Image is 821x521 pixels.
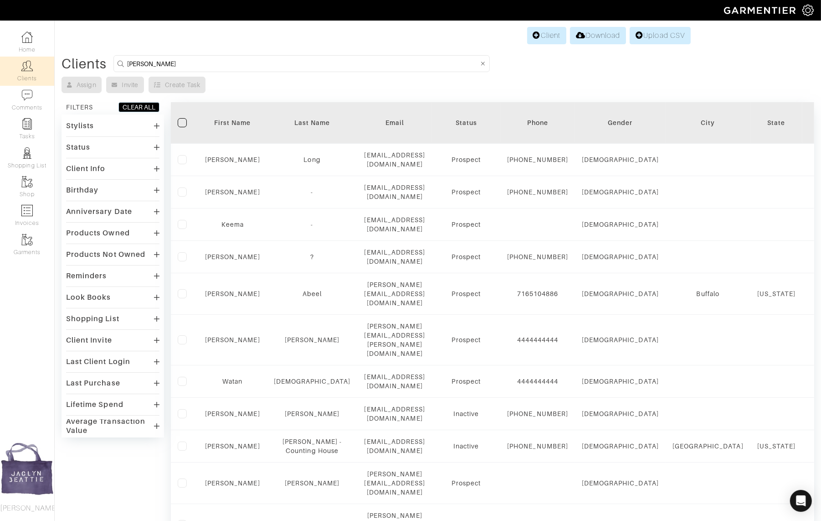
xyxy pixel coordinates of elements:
[123,103,155,112] div: CLEAR ALL
[21,31,33,43] img: dashboard-icon-dbcd8f5a0b271acd01030246c82b418ddd0df26cd7fceb0bd07c9910d44c42f6.png
[575,102,666,144] th: Toggle SortBy
[439,252,493,261] div: Prospect
[303,290,322,297] a: Abeel
[311,221,313,228] a: -
[672,118,744,127] div: City
[439,409,493,418] div: Inactive
[507,335,568,344] div: 4444444444
[66,121,94,130] div: Stylists
[66,271,107,281] div: Reminders
[439,377,493,386] div: Prospect
[802,5,814,16] img: gear-icon-white-bd11855cb880d31180b6d7d6211b90ccbf57a29d726f0c71d8c61bd08dd39cc2.png
[198,102,267,144] th: Toggle SortBy
[66,103,93,112] div: FILTERS
[21,176,33,188] img: garments-icon-b7da505a4dc4fd61783c78ac3ca0ef83fa9d6f193b1c9dc38574b1d14d53ca28.png
[21,89,33,101] img: comment-icon-a0a6a9ef722e966f86d9cbdc48e553b5cf19dbc54f86b18d962a5391bc8f6eb6.png
[439,220,493,229] div: Prospect
[205,188,260,196] a: [PERSON_NAME]
[66,314,119,323] div: Shopping List
[757,442,796,451] div: [US_STATE]
[205,410,260,417] a: [PERSON_NAME]
[439,155,493,164] div: Prospect
[364,280,426,307] div: [PERSON_NAME][EMAIL_ADDRESS][DOMAIN_NAME]
[267,102,358,144] th: Toggle SortBy
[582,155,659,164] div: [DEMOGRAPHIC_DATA]
[66,164,106,173] div: Client Info
[630,27,691,44] a: Upload CSV
[66,207,132,216] div: Anniversary Date
[507,289,568,298] div: 7165104886
[364,405,426,423] div: [EMAIL_ADDRESS][DOMAIN_NAME]
[364,469,426,497] div: [PERSON_NAME][EMAIL_ADDRESS][DOMAIN_NAME]
[672,442,744,451] div: [GEOGRAPHIC_DATA]
[21,205,33,216] img: orders-icon-0abe47150d42831381b5fb84f609e132dff9fe21cb692f30cb5eec754e2cba89.png
[439,442,493,451] div: Inactive
[222,378,242,385] a: Watan
[507,377,568,386] div: 4444444444
[205,118,260,127] div: First Name
[582,335,659,344] div: [DEMOGRAPHIC_DATA]
[221,221,244,228] a: Keema
[439,188,493,197] div: Prospect
[582,479,659,488] div: [DEMOGRAPHIC_DATA]
[582,289,659,298] div: [DEMOGRAPHIC_DATA]
[205,443,260,450] a: [PERSON_NAME]
[364,437,426,455] div: [EMAIL_ADDRESS][DOMAIN_NAME]
[507,155,568,164] div: [PHONE_NUMBER]
[364,322,426,358] div: [PERSON_NAME][EMAIL_ADDRESS][PERSON_NAME][DOMAIN_NAME]
[118,102,159,112] button: CLEAR ALL
[21,60,33,72] img: clients-icon-6bae9207a08558b7cb47a8932f037763ab4055f8c8b6bfacd5dc20c3e0201464.png
[364,248,426,266] div: [EMAIL_ADDRESS][DOMAIN_NAME]
[205,336,260,344] a: [PERSON_NAME]
[66,229,130,238] div: Products Owned
[439,335,493,344] div: Prospect
[719,2,802,18] img: garmentier-logo-header-white-b43fb05a5012e4ada735d5af1a66efaba907eab6374d6393d1fbf88cb4ef424d.png
[757,289,796,298] div: [US_STATE]
[285,479,340,487] a: [PERSON_NAME]
[310,253,314,260] a: ?
[507,409,568,418] div: [PHONE_NUMBER]
[582,188,659,197] div: [DEMOGRAPHIC_DATA]
[62,59,107,68] div: Clients
[757,118,796,127] div: State
[66,336,112,345] div: Client Invite
[432,102,500,144] th: Toggle SortBy
[205,479,260,487] a: [PERSON_NAME]
[66,293,111,302] div: Look Books
[285,336,340,344] a: [PERSON_NAME]
[439,289,493,298] div: Prospect
[66,417,154,435] div: Average Transaction Value
[274,378,351,385] a: [DEMOGRAPHIC_DATA]
[304,156,321,163] a: Long
[311,188,313,196] a: -
[582,442,659,451] div: [DEMOGRAPHIC_DATA]
[66,400,123,409] div: Lifetime Spend
[66,143,90,152] div: Status
[527,27,566,44] a: Client
[364,215,426,234] div: [EMAIL_ADDRESS][DOMAIN_NAME]
[21,118,33,130] img: reminder-icon-8004d30b9f0a5d33ae49ab947aed9ed385cf756f9e5892f1edd6e32f2345188e.png
[274,118,351,127] div: Last Name
[790,490,812,512] div: Open Intercom Messenger
[127,58,478,69] input: Search by name, email, phone, city, or state
[439,118,493,127] div: Status
[364,151,426,169] div: [EMAIL_ADDRESS][DOMAIN_NAME]
[205,156,260,163] a: [PERSON_NAME]
[582,252,659,261] div: [DEMOGRAPHIC_DATA]
[66,250,145,259] div: Products Not Owned
[672,289,744,298] div: Buffalo
[364,118,426,127] div: Email
[205,253,260,260] a: [PERSON_NAME]
[582,220,659,229] div: [DEMOGRAPHIC_DATA]
[507,442,568,451] div: [PHONE_NUMBER]
[582,377,659,386] div: [DEMOGRAPHIC_DATA]
[507,252,568,261] div: [PHONE_NUMBER]
[66,186,98,195] div: Birthday
[582,409,659,418] div: [DEMOGRAPHIC_DATA]
[439,479,493,488] div: Prospect
[507,118,568,127] div: Phone
[205,290,260,297] a: [PERSON_NAME]
[21,147,33,159] img: stylists-icon-eb353228a002819b7ec25b43dbf5f0378dd9e0616d9560372ff212230b889e62.png
[570,27,626,44] a: Download
[507,188,568,197] div: [PHONE_NUMBER]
